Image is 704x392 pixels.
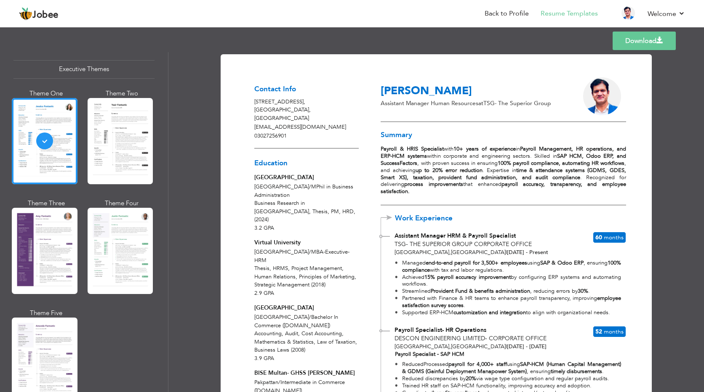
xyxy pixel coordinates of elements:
span: 3.2 GPA [254,224,274,232]
strong: payroll for 4,000+ staff [448,360,507,368]
span: Work Experience [395,215,466,222]
span: 2.9 GPA [254,289,274,297]
span: Months [604,233,624,241]
span: [GEOGRAPHIC_DATA] [GEOGRAPHIC_DATA] [395,343,506,350]
span: Descon Engineering Limited- Corporate Office [395,334,547,342]
strong: 30% [578,287,588,295]
p: Trained HR staff on SAP-HCM functionality, improving accuracy and adoption. [402,382,621,389]
strong: Payroll Management, HR operations, and ERP-HCM systems [381,145,626,160]
div: Virtual University [254,238,359,247]
span: [GEOGRAPHIC_DATA] Bachelor In Commerce ([DOMAIN_NAME]) [254,313,338,329]
p: Streamlined , reducing errors by . [402,288,621,295]
a: Jobee [19,7,59,21]
div: Executive Themes [13,60,155,78]
p: Managed using , ensuring with tax and labor regulations. [402,260,621,274]
span: Thesis, HRMS, Project Management, Human Relations, Principles of Marketing, Strategic Management [254,265,356,289]
strong: (GDMS, GDES, Smart XS), taxation, provident fund administration, and audit compliance [381,167,626,181]
p: Partnered with Finance & HR teams to enhance payroll transparency, improving . [402,295,621,309]
div: Theme One [13,89,79,98]
p: with in within corporate and engineering sectors. Skilled in , with proven success in ensuring , ... [381,146,626,195]
span: Payroll Specialist- HR Operations [395,326,486,334]
p: Achieved by configuring ERP systems and automating workflows. [402,274,621,288]
strong: Provident Fund & benefits administration [431,287,530,295]
span: (2018) [311,281,325,289]
h3: Education [254,159,359,167]
span: at [478,99,483,107]
a: Resume Templates [541,9,598,19]
strong: end-to-end payroll for 3,500+ employees [426,259,527,267]
span: | [506,249,507,256]
p: Supported ERP-HCM to align with organizational needs. [402,309,621,316]
span: TSG- The Superior Group Corporate Office [395,240,532,248]
span: [GEOGRAPHIC_DATA] [GEOGRAPHIC_DATA] [395,249,506,256]
strong: 100% payroll compliance, automating HR workflows [498,159,624,167]
img: jG2S5yYcLeAAAAABJRU5ErkJggg== [583,77,621,115]
span: / [278,379,280,386]
span: , [304,98,305,106]
a: Welcome [648,9,685,19]
strong: customization and integration [453,309,526,316]
strong: 20% [466,375,476,382]
span: | [506,343,507,350]
a: Back to Profile [485,9,529,19]
strong: Payroll Specialist - SAP HCM [395,350,464,358]
span: / [309,313,311,321]
img: Profile Img [621,6,635,20]
div: [GEOGRAPHIC_DATA] [254,173,359,182]
span: , [449,249,451,256]
span: Jobee [32,11,59,20]
div: BISE Multan- GHSS [PERSON_NAME] [254,369,359,378]
h3: Contact Info [254,85,359,93]
p: [STREET_ADDRESS] [GEOGRAPHIC_DATA], [GEOGRAPHIC_DATA] [254,98,359,123]
div: Theme Five [13,309,79,318]
p: Reduced discrepancies by via wage type configuration and regular payroll audits. [402,375,621,382]
h3: [PERSON_NAME] [381,85,565,98]
p: [EMAIL_ADDRESS][DOMAIN_NAME] [254,123,359,132]
span: Assistant Manager HRM & Payroll Specialist [395,232,516,240]
strong: up to 20% error reduction [416,167,483,174]
span: Months [604,328,624,336]
strong: payroll accuracy, transparency, and employee satisfaction. [381,180,626,195]
strong: Payroll & HRIS Specialist [381,145,443,153]
span: , [449,343,451,350]
strong: SAP-HCM (Human Capital Management) & GDMS (Gainful Deployment Manapower System) [402,360,621,375]
strong: SAP HCM, Odoo ERP, and SuccessFactors [381,152,626,167]
span: [GEOGRAPHIC_DATA] MBA-Executive-HRM [254,248,349,264]
p: Assistant Manager Human Resources TSG- The superior Group [381,99,565,108]
span: 60 [595,233,602,241]
strong: process [404,180,423,188]
strong: time & attendance systems [516,167,585,174]
div: Theme Two [89,89,155,98]
strong: 15% payroll accuracy improvement [424,273,511,281]
li: ReducedProcessed using , ensuring . [395,361,621,375]
span: 3.9 GPA [254,355,274,362]
span: (2024) [254,216,269,223]
strong: improvements [429,180,463,188]
p: 03027256901 [254,132,359,140]
strong: timely disbursements [551,368,602,375]
span: [DATE] - [DATE] [506,343,547,350]
span: Business Research in [GEOGRAPHIC_DATA], Thesis, PM, HRD, [254,199,355,215]
span: [GEOGRAPHIC_DATA] MPhil in Business Administration [254,183,353,199]
strong: 100% compliance [402,259,621,274]
strong: employee satisfaction survey scores [402,294,621,309]
span: (2008) [291,346,305,354]
span: Accounting, Audit, Cost Accounting, Mathematics & Statistics, Law of Taxation, Business Laws [254,330,357,354]
span: / [309,183,311,191]
div: Theme Three [13,199,79,208]
strong: 10+ years of experience [453,145,516,153]
div: [GEOGRAPHIC_DATA] [254,304,359,313]
span: 52 [595,328,602,336]
img: jobee.io [19,7,32,21]
div: Theme Four [89,199,155,208]
a: Download [613,32,676,50]
span: / [309,248,311,256]
strong: SAP & Odoo ERP [540,259,584,267]
span: [DATE] - Present [506,249,548,256]
h3: Summary [381,131,626,139]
